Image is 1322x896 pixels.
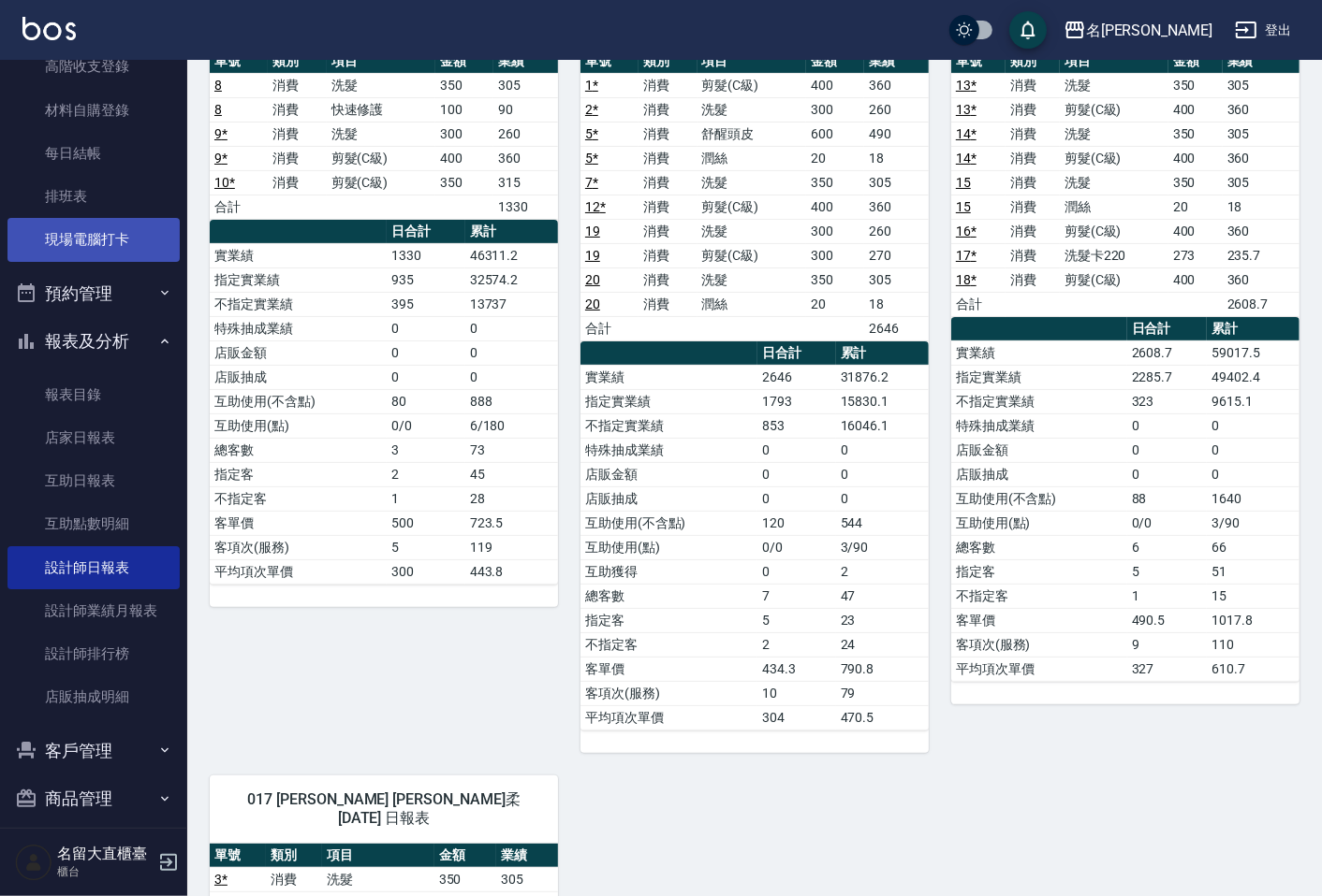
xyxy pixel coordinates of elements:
td: 273 [1168,243,1223,267]
td: 消費 [268,97,326,122]
td: 360 [493,146,558,170]
th: 項目 [698,50,806,74]
td: 305 [864,267,929,292]
td: 互助使用(點) [210,413,387,438]
td: 1 [387,486,464,511]
td: 490.5 [1127,608,1208,632]
td: 實業績 [951,340,1127,365]
td: 15830.1 [836,389,929,413]
td: 消費 [1006,122,1060,146]
td: 260 [493,122,558,146]
td: 指定客 [580,608,757,632]
td: 6/180 [465,413,558,438]
td: 323 [1127,389,1208,413]
td: 消費 [266,867,322,891]
td: 305 [1223,73,1300,97]
td: 49402.4 [1207,365,1299,389]
td: 9615.1 [1207,389,1299,413]
td: 總客數 [951,535,1127,559]
td: 3/90 [836,535,929,559]
td: 平均項次單價 [951,657,1127,681]
td: 0/0 [1127,511,1208,535]
td: 2608.7 [1223,292,1300,316]
td: 2646 [757,365,835,389]
td: 0 [836,438,929,462]
a: 互助點數明細 [7,502,180,545]
th: 單號 [580,50,639,74]
td: 平均項次單價 [580,705,757,730]
td: 51 [1207,559,1299,584]
td: 79 [836,681,929,705]
a: 19 [585,224,600,238]
td: 消費 [639,170,697,195]
td: 400 [1168,267,1223,292]
td: 指定實業績 [580,389,757,413]
td: 不指定實業績 [580,413,757,438]
td: 快速修護 [327,97,435,122]
td: 消費 [639,292,697,316]
td: 實業績 [210,243,387,267]
td: 平均項次單價 [210,559,387,584]
td: 305 [1223,122,1300,146]
td: 消費 [1006,267,1060,292]
td: 消費 [639,267,697,292]
td: 20 [806,146,864,170]
td: 400 [435,146,493,170]
td: 300 [387,559,464,584]
td: 300 [806,243,864,267]
div: 名[PERSON_NAME] [1086,19,1212,42]
th: 項目 [322,844,434,868]
td: 消費 [1006,97,1060,122]
td: 2608.7 [1127,340,1208,365]
td: 1330 [387,243,464,267]
td: 總客數 [210,438,387,462]
td: 304 [757,705,835,730]
td: 9 [1127,632,1208,657]
td: 指定實業績 [210,267,387,292]
a: 排班表 [7,175,180,218]
a: 20 [585,296,600,311]
td: 合計 [580,316,639,340]
td: 350 [435,170,493,195]
td: 消費 [1006,219,1060,243]
th: 類別 [1006,50,1060,74]
td: 店販抽成 [951,462,1127,486]
a: 店家日報表 [7,416,180,459]
th: 累計 [1207,317,1299,341]
td: 31876.2 [836,365,929,389]
td: 指定客 [951,559,1127,584]
td: 潤絲 [1060,195,1168,219]
td: 0 [1207,413,1299,438]
button: 名[PERSON_NAME] [1056,11,1220,50]
a: 20 [585,272,600,287]
th: 項目 [327,50,435,74]
td: 935 [387,267,464,292]
a: 報表目錄 [7,373,180,416]
td: 0 [387,316,464,340]
td: 互助使用(點) [951,511,1127,535]
td: 店販金額 [951,438,1127,462]
td: 客項次(服務) [951,632,1127,657]
a: 互助日報表 [7,459,180,502]
table: a dense table [580,341,929,730]
td: 6 [1127,535,1208,559]
td: 120 [757,511,835,535]
td: 潤絲 [698,146,806,170]
td: 20 [1168,195,1223,219]
td: 100 [435,97,493,122]
a: 15 [956,175,971,190]
td: 350 [806,170,864,195]
td: 80 [387,389,464,413]
th: 業績 [496,844,558,868]
span: 017 [PERSON_NAME] [PERSON_NAME]柔 [DATE] 日報表 [232,790,536,828]
th: 日合計 [757,341,835,366]
button: 登出 [1227,13,1300,48]
button: 預約管理 [7,269,180,318]
td: 360 [1223,267,1300,292]
td: 5 [1127,559,1208,584]
th: 類別 [639,50,697,74]
td: 合計 [210,195,268,219]
td: 300 [806,219,864,243]
a: 8 [214,78,222,93]
td: 1017.8 [1207,608,1299,632]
